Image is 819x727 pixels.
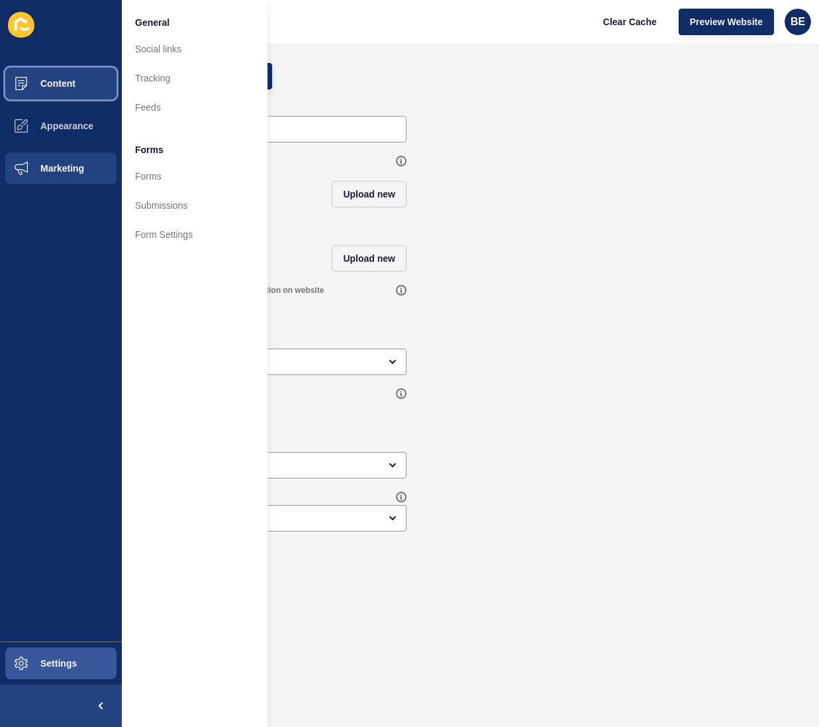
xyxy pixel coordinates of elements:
span: Upload new [343,188,395,201]
span: Preview Website [690,15,763,28]
a: Social links [122,34,267,64]
button: Upload new [332,245,407,272]
span: General [135,16,169,29]
a: Form Settings [122,220,267,249]
button: Clear Cache [592,9,668,35]
a: Feeds [122,93,267,122]
a: Tracking [122,64,267,93]
button: Upload new [332,181,407,207]
a: Submissions [122,191,267,220]
button: Preview Website [679,9,774,35]
div: open menu [142,349,407,375]
div: open menu [142,505,407,531]
div: open menu [142,452,407,478]
span: Clear Cache [603,15,657,28]
a: Forms [122,162,267,191]
span: Forms [135,143,164,156]
span: BE [791,15,805,28]
span: Upload new [343,252,395,265]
